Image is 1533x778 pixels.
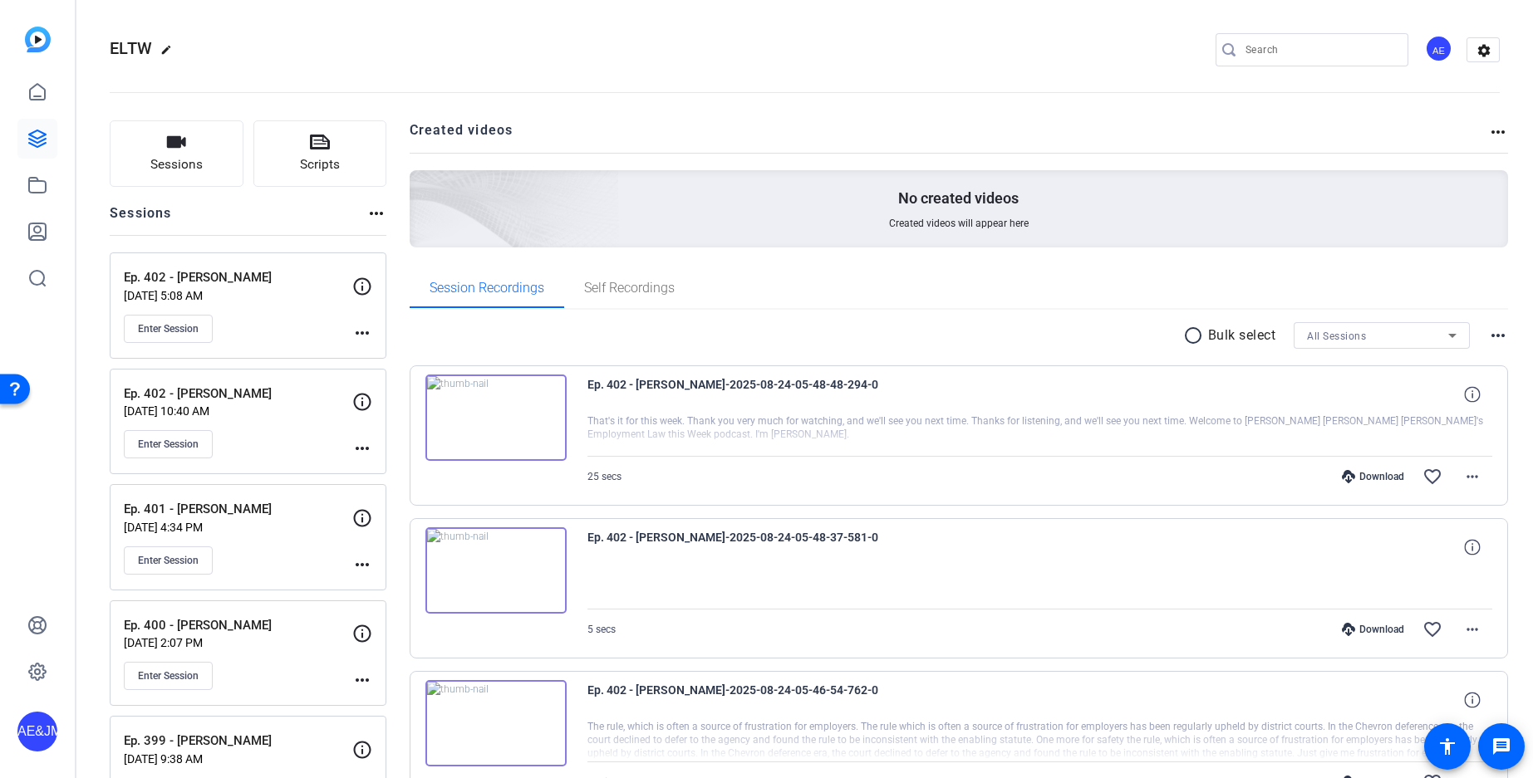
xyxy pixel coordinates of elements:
[124,384,352,404] p: Ep. 402 - [PERSON_NAME]
[587,624,616,635] span: 5 secs
[425,680,567,766] img: thumb-nail
[150,155,203,174] span: Sessions
[138,438,199,451] span: Enter Session
[587,527,895,567] span: Ep. 402 - [PERSON_NAME]-2025-08-24-05-48-37-581-0
[124,636,352,649] p: [DATE] 2:07 PM
[124,315,213,343] button: Enter Session
[898,188,1019,208] p: No created videos
[124,289,352,302] p: [DATE] 5:08 AM
[1425,35,1452,62] div: AE
[138,322,199,335] span: Enter Session
[1208,325,1276,345] p: Bulk select
[1425,35,1454,64] ngx-avatar: Adam Elend & Jeff Marks LLC. DBA Bright Red Pixels
[587,680,895,720] span: Ep. 402 - [PERSON_NAME]-2025-08-24-05-46-54-762-0
[1246,40,1395,60] input: Search
[1437,736,1457,756] mat-icon: accessibility
[138,554,199,567] span: Enter Session
[410,120,1489,153] h2: Created videos
[352,670,372,690] mat-icon: more_horiz
[1422,619,1442,639] mat-icon: favorite_border
[1334,623,1413,636] div: Download
[110,203,172,235] h2: Sessions
[25,27,51,52] img: blue-gradient.svg
[352,438,372,458] mat-icon: more_horiz
[1488,325,1508,345] mat-icon: more_horiz
[1462,619,1482,639] mat-icon: more_horiz
[1307,330,1366,342] span: All Sessions
[352,555,372,575] mat-icon: more_horiz
[1462,467,1482,487] mat-icon: more_horiz
[138,669,199,683] span: Enter Session
[430,281,544,295] span: Session Recordings
[124,521,352,534] p: [DATE] 4:34 PM
[124,662,213,690] button: Enter Session
[1334,470,1413,483] div: Download
[124,732,352,751] p: Ep. 399 - [PERSON_NAME]
[124,268,352,287] p: Ep. 402 - [PERSON_NAME]
[587,374,895,414] span: Ep. 402 - [PERSON_NAME]-2025-08-24-05-48-48-294-0
[1491,736,1511,756] mat-icon: message
[124,430,213,458] button: Enter Session
[366,203,386,223] mat-icon: more_horiz
[124,752,352,766] p: [DATE] 9:38 AM
[1467,38,1501,63] mat-icon: settings
[124,404,352,418] p: [DATE] 10:40 AM
[110,38,152,58] span: ELTW
[1488,122,1508,142] mat-icon: more_horiz
[352,323,372,343] mat-icon: more_horiz
[124,616,352,635] p: Ep. 400 - [PERSON_NAME]
[224,6,620,366] img: Creted videos background
[889,217,1029,230] span: Created videos will appear here
[17,712,57,751] div: AE&JMLDBRP
[425,527,567,614] img: thumb-nail
[160,44,180,64] mat-icon: edit
[1422,467,1442,487] mat-icon: favorite_border
[110,120,243,187] button: Sessions
[584,281,675,295] span: Self Recordings
[124,500,352,519] p: Ep. 401 - [PERSON_NAME]
[300,155,340,174] span: Scripts
[587,471,622,482] span: 25 secs
[1183,325,1208,345] mat-icon: radio_button_unchecked
[124,546,213,575] button: Enter Session
[425,374,567,461] img: thumb-nail
[253,120,387,187] button: Scripts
